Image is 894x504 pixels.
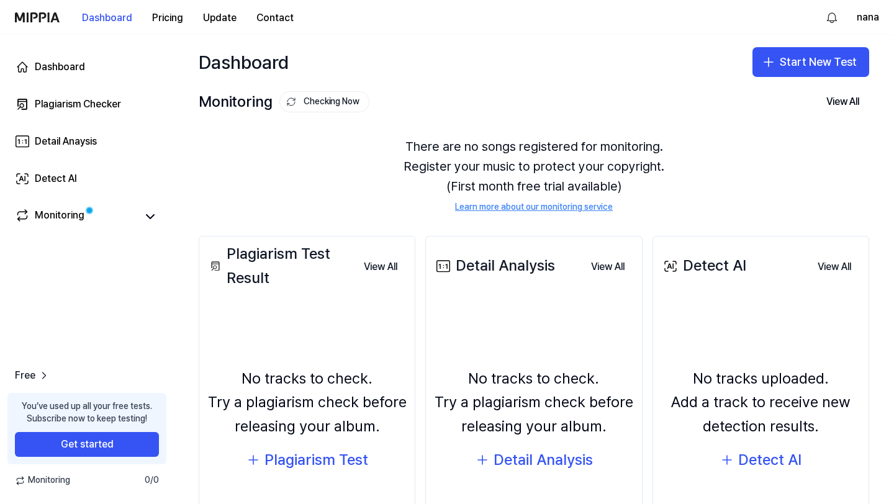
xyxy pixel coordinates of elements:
[15,12,60,22] img: logo
[193,1,246,35] a: Update
[22,400,152,425] div: You’ve used up all your free tests. Subscribe now to keep testing!
[72,6,142,30] button: Dashboard
[264,448,368,472] div: Plagiarism Test
[246,6,304,30] button: Contact
[193,6,246,30] button: Update
[824,10,839,25] img: 알림
[207,242,354,290] div: Plagiarism Test Result
[7,89,166,119] a: Plagiarism Checker
[15,474,70,487] span: Monitoring
[808,254,861,279] button: View All
[199,47,289,77] div: Dashboard
[455,201,613,214] a: Learn more about our monitoring service
[354,254,407,279] button: View All
[494,448,593,472] div: Detail Analysis
[35,60,85,74] div: Dashboard
[808,253,861,279] a: View All
[35,134,97,149] div: Detail Anaysis
[145,474,159,487] span: 0 / 0
[816,89,869,114] button: View All
[752,47,869,77] button: Start New Test
[7,127,166,156] a: Detail Anaysis
[661,254,746,277] div: Detect AI
[35,171,77,186] div: Detect AI
[738,448,801,472] div: Detect AI
[581,253,634,279] a: View All
[720,448,801,472] button: Detect AI
[246,448,368,472] button: Plagiarism Test
[354,253,407,279] a: View All
[433,254,555,277] div: Detail Analysis
[35,208,84,225] div: Monitoring
[35,97,121,112] div: Plagiarism Checker
[475,448,593,472] button: Detail Analysis
[7,164,166,194] a: Detect AI
[15,432,159,457] button: Get started
[581,254,634,279] button: View All
[142,6,193,30] button: Pricing
[199,122,869,228] div: There are no songs registered for monitoring. Register your music to protect your copyright. (Fir...
[15,368,50,383] a: Free
[15,208,137,225] a: Monitoring
[661,367,861,438] div: No tracks uploaded. Add a track to receive new detection results.
[207,367,407,438] div: No tracks to check. Try a plagiarism check before releasing your album.
[433,367,634,438] div: No tracks to check. Try a plagiarism check before releasing your album.
[15,368,35,383] span: Free
[857,10,879,25] button: nana
[279,91,369,112] button: Checking Now
[7,52,166,82] a: Dashboard
[199,90,369,114] div: Monitoring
